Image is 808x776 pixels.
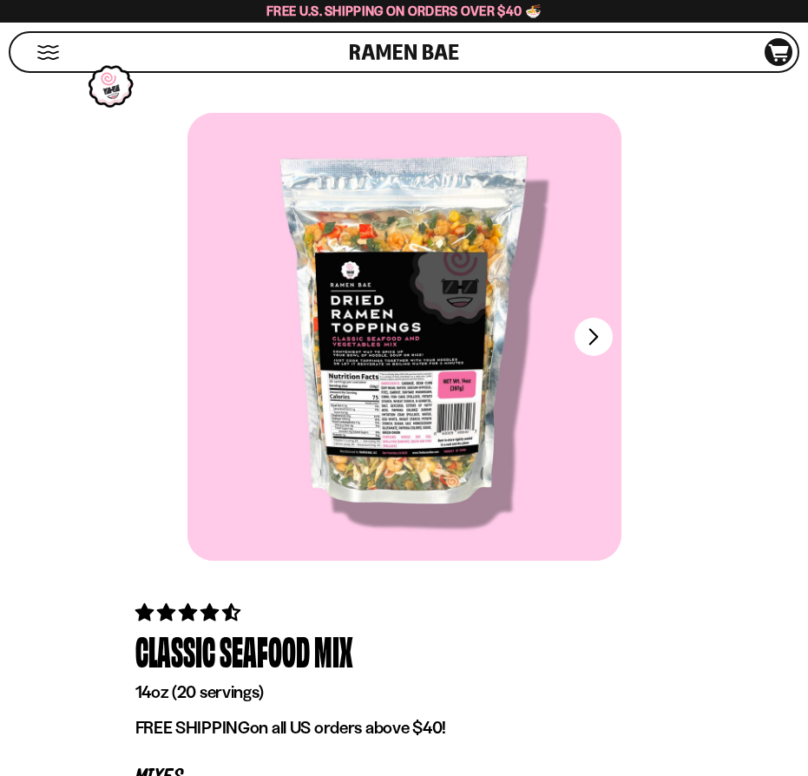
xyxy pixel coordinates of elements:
[575,318,613,356] button: Next
[135,602,244,623] span: 4.68 stars
[314,626,353,677] div: Mix
[135,626,215,677] div: Classic
[135,717,673,739] p: on all US orders above $40!
[36,45,60,60] button: Mobile Menu Trigger
[220,626,310,677] div: Seafood
[266,3,542,19] span: Free U.S. Shipping on Orders over $40 🍜
[135,681,673,703] p: 14oz (20 servings)
[135,717,250,738] strong: FREE SHIPPING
